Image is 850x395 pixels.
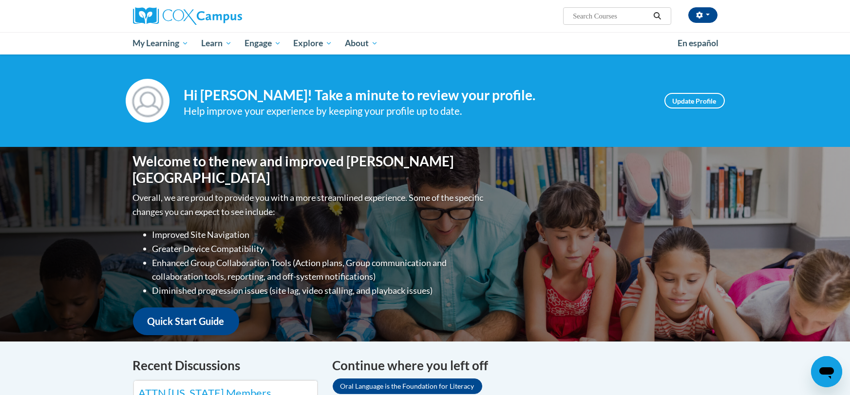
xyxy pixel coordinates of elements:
h1: Welcome to the new and improved [PERSON_NAME][GEOGRAPHIC_DATA] [133,153,486,186]
a: Oral Language is the Foundation for Literacy [333,378,482,394]
div: Help improve your experience by keeping your profile up to date. [184,103,650,119]
a: En español [671,33,725,54]
input: Search Courses [572,10,650,22]
li: Improved Site Navigation [152,228,486,242]
h4: Continue where you left off [333,356,718,375]
iframe: Button to launch messaging window [811,356,842,387]
a: About [339,32,384,54]
img: Cox Campus [133,7,242,25]
li: Enhanced Group Collaboration Tools (Action plans, Group communication and collaboration tools, re... [152,256,486,284]
button: Search [650,10,664,22]
span: Engage [245,37,281,49]
a: Engage [238,32,287,54]
a: Learn [195,32,238,54]
li: Greater Device Compatibility [152,242,486,256]
img: Profile Image [126,79,170,123]
a: My Learning [127,32,195,54]
p: Overall, we are proud to provide you with a more streamlined experience. Some of the specific cha... [133,191,486,219]
a: Quick Start Guide [133,307,239,335]
button: Account Settings [688,7,718,23]
a: Cox Campus [133,7,318,25]
li: Diminished progression issues (site lag, video stalling, and playback issues) [152,284,486,298]
div: Main menu [118,32,732,54]
h4: Hi [PERSON_NAME]! Take a minute to review your profile. [184,87,650,104]
a: Explore [287,32,339,54]
span: Explore [293,37,332,49]
a: Update Profile [664,93,725,108]
span: About [345,37,378,49]
span: Learn [201,37,232,49]
span: My Learning [132,37,189,49]
h4: Recent Discussions [133,356,318,375]
span: En español [678,38,718,48]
